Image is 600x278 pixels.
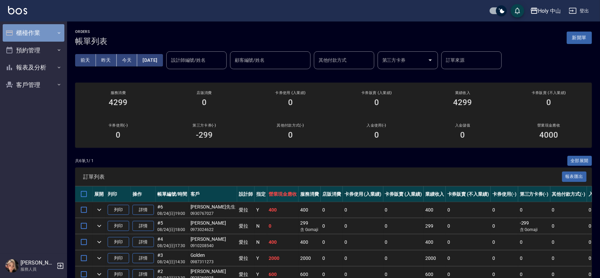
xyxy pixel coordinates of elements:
[428,91,498,95] h2: 業績收入
[237,202,255,218] td: 愛拉
[298,234,321,250] td: 400
[108,221,129,231] button: 列印
[237,218,255,234] td: 愛拉
[383,218,424,234] td: 0
[255,202,267,218] td: Y
[3,24,64,42] button: 櫃檯作業
[157,259,187,265] p: 08/24 (日) 14:30
[190,236,235,243] div: [PERSON_NAME]
[491,234,518,250] td: 0
[424,218,446,234] td: 299
[446,218,491,234] td: 0
[96,54,117,66] button: 昨天
[83,174,562,180] span: 訂單列表
[424,186,446,202] th: 業績收入
[567,156,592,166] button: 全部展開
[550,250,587,266] td: 0
[109,98,128,107] h3: 4299
[190,268,235,275] div: [PERSON_NAME]
[343,218,383,234] td: 0
[514,123,584,128] h2: 營業現金應收
[83,91,153,95] h3: 服務消費
[94,221,104,231] button: expand row
[256,123,326,128] h2: 其他付款方式(-)
[446,234,491,250] td: 0
[424,234,446,250] td: 400
[190,203,235,211] div: [PERSON_NAME]先生
[518,202,550,218] td: 0
[343,202,383,218] td: 0
[255,250,267,266] td: Y
[343,250,383,266] td: 0
[75,30,107,34] h2: ORDERS
[566,5,592,17] button: 登出
[298,218,321,234] td: 299
[255,234,267,250] td: N
[267,250,299,266] td: 2000
[321,234,343,250] td: 0
[75,37,107,46] h3: 帳單列表
[298,202,321,218] td: 400
[202,98,207,107] h3: 0
[190,252,235,259] div: Golden
[169,123,239,128] h2: 第三方卡券(-)
[106,186,131,202] th: 列印
[321,250,343,266] td: 0
[156,234,189,250] td: #4
[428,123,498,128] h2: 入金儲值
[518,186,550,202] th: 第三方卡券(-)
[189,186,237,202] th: 客戶
[20,266,55,272] p: 服務人員
[567,32,592,44] button: 新開單
[518,218,550,234] td: -299
[267,186,299,202] th: 營業現金應收
[157,227,187,233] p: 08/24 (日) 18:00
[550,234,587,250] td: 0
[108,205,129,215] button: 列印
[567,34,592,41] a: 新開單
[520,227,549,233] p: 含 Gomaji
[8,6,27,14] img: Logo
[117,54,138,66] button: 今天
[511,4,524,17] button: save
[255,218,267,234] td: N
[256,91,326,95] h2: 卡券使用 (入業績)
[94,253,104,263] button: expand row
[132,237,154,247] a: 詳情
[156,202,189,218] td: #6
[108,253,129,264] button: 列印
[425,55,436,65] button: Open
[343,234,383,250] td: 0
[132,205,154,215] a: 詳情
[108,237,129,247] button: 列印
[267,202,299,218] td: 400
[190,227,235,233] p: 0973024622
[374,98,379,107] h3: 0
[156,186,189,202] th: 帳單編號/時間
[518,250,550,266] td: 0
[20,260,55,266] h5: [PERSON_NAME]
[3,59,64,76] button: 報表及分析
[5,259,19,273] img: Person
[300,227,319,233] p: 含 Gomaji
[116,130,120,140] h3: 0
[446,250,491,266] td: 0
[383,250,424,266] td: 0
[75,158,94,164] p: 共 6 筆, 1 / 1
[157,243,187,249] p: 08/24 (日) 17:30
[341,123,412,128] h2: 入金使用(-)
[83,123,153,128] h2: 卡券使用(-)
[169,91,239,95] h2: 店販消費
[288,130,293,140] h3: 0
[321,202,343,218] td: 0
[518,234,550,250] td: 0
[550,218,587,234] td: 0
[321,218,343,234] td: 0
[547,98,551,107] h3: 0
[267,234,299,250] td: 400
[3,76,64,94] button: 客戶管理
[190,220,235,227] div: [PERSON_NAME]
[93,186,106,202] th: 展開
[190,259,235,265] p: 0987311273
[237,250,255,266] td: 愛拉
